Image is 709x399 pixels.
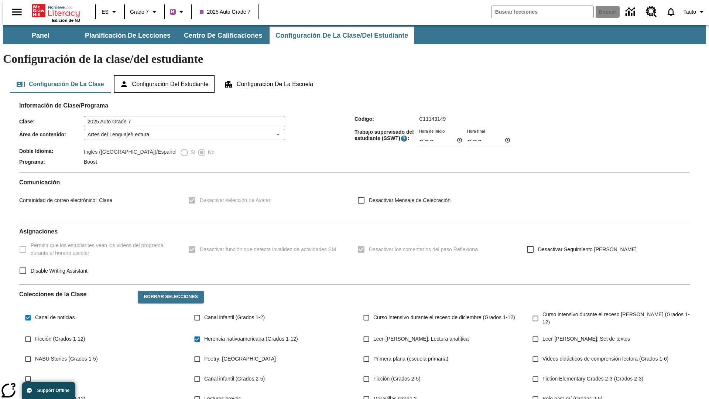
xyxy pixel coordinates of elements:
[270,27,414,44] button: Configuración de la clase/del estudiante
[200,8,251,16] span: 2025 Auto Grade 7
[84,148,177,157] label: Inglés ([GEOGRAPHIC_DATA])/Español
[204,335,298,343] span: Herencia nativoamericana (Grados 1-12)
[354,116,419,122] span: Código :
[621,2,641,22] a: Centro de información
[204,355,276,363] span: Poetry: [GEOGRAPHIC_DATA]
[200,246,336,253] span: Desactivar función que detecta invalidez de actividades SM
[3,52,706,66] h1: Configuración de la clase/del estudiante
[4,27,78,44] button: Panel
[84,116,285,127] input: Clase
[35,314,75,321] span: Canal de noticias
[354,129,419,142] span: Trabajo supervisado del estudiante (SSWT) :
[171,7,175,16] span: B
[369,197,451,204] span: Desactivar Mensaje de Celebración
[19,228,690,235] h2: Asignaciones
[373,355,448,363] span: Primera plana (escuela primaria)
[19,102,690,109] h2: Información de Clase/Programa
[641,2,661,22] a: Centro de recursos, Se abrirá en una pestaña nueva.
[3,25,706,44] div: Subbarra de navegación
[84,129,285,140] div: Artes del Lenguaje/Lectura
[84,159,97,165] span: Boost
[167,5,189,18] button: Boost El color de la clase es morado/púrpura. Cambiar el color de la clase.
[31,267,88,275] span: Disable Writing Assistant
[19,159,84,165] span: Programa :
[178,27,268,44] button: Centro de calificaciones
[10,75,699,93] div: Configuración de la clase/del estudiante
[204,314,265,321] span: Canal infantil (Grados 1-2)
[538,246,637,253] span: Desactivar Seguimiento [PERSON_NAME]
[32,3,80,23] div: Portada
[102,8,109,16] span: ES
[130,8,149,16] span: Grado 7
[218,75,319,93] button: Configuración de la escuela
[19,228,690,279] div: Asignaciones
[114,75,215,93] button: Configuración del estudiante
[661,2,681,21] a: Notificaciones
[542,311,690,326] span: Curso intensivo durante el receso [PERSON_NAME] (Grados 1-12)
[189,149,195,156] span: Sí
[373,335,469,343] span: Leer-[PERSON_NAME]: Lectura analítica
[3,27,415,44] div: Subbarra de navegación
[52,18,80,23] span: Edición de NJ
[400,135,408,142] button: El Tiempo Supervisado de Trabajo Estudiantil es el período durante el cual los estudiantes pueden...
[681,5,709,18] button: Perfil/Configuración
[10,75,110,93] button: Configuración de la clase
[35,335,85,343] span: Ficción (Grados 1-12)
[19,291,132,298] h2: Colecciones de la Clase
[373,375,421,383] span: Ficción (Grados 2-5)
[31,242,177,257] span: Permitir que los estudiantes vean los videos del programa durante el horario escolar
[419,116,446,122] span: C11143149
[542,355,668,363] span: Videos didácticos de comprensión lectora (Grados 1-6)
[127,5,162,18] button: Grado: Grado 7, Elige un grado
[98,5,122,18] button: Lenguaje: ES, Selecciona un idioma
[467,128,485,134] label: Hora final
[37,388,69,393] span: Support Offline
[542,375,643,383] span: Fiction Elementary Grades 2-3 (Grados 2-3)
[19,179,690,216] div: Comunicación
[35,355,98,363] span: NABU Stories (Grados 1-5)
[19,179,690,186] h2: Comunicación
[369,246,478,253] span: Desactivar los comentarios del paso Reflexiona
[19,119,84,125] span: Clase :
[491,6,593,18] input: Buscar campo
[542,335,630,343] span: Leer-[PERSON_NAME]: Set de textos
[684,8,696,16] span: Tauto
[19,132,84,137] span: Área de contenido :
[200,197,270,204] span: Desactivar selección de Avatar
[97,197,112,203] span: Clase
[22,382,75,399] button: Support Offline
[206,149,215,156] span: No
[19,109,690,167] div: Información de Clase/Programa
[204,375,265,383] span: Canal infantil (Grados 2-5)
[19,148,84,154] span: Doble Idioma :
[6,1,28,23] button: Abrir el menú lateral
[373,314,515,321] span: Curso intensivo durante el receso de diciembre (Grados 1-12)
[32,3,80,18] a: Portada
[138,291,204,303] button: Borrar selecciones
[419,128,445,134] label: Hora de inicio
[19,197,97,203] span: Comunidad de correo electrónico :
[79,27,177,44] button: Planificación de lecciones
